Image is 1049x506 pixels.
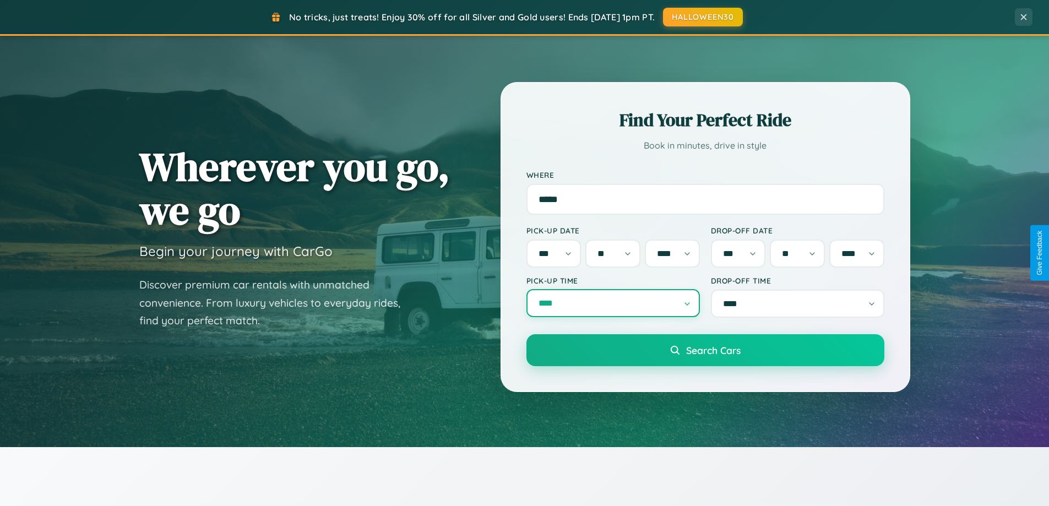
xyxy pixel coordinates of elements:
h1: Wherever you go, we go [139,145,450,232]
label: Drop-off Date [711,226,884,235]
p: Discover premium car rentals with unmatched convenience. From luxury vehicles to everyday rides, ... [139,276,415,330]
label: Where [526,170,884,179]
label: Drop-off Time [711,276,884,285]
button: HALLOWEEN30 [663,8,743,26]
label: Pick-up Time [526,276,700,285]
h2: Find Your Perfect Ride [526,108,884,132]
button: Search Cars [526,334,884,366]
span: No tricks, just treats! Enjoy 30% off for all Silver and Gold users! Ends [DATE] 1pm PT. [289,12,655,23]
div: Give Feedback [1036,231,1043,275]
h3: Begin your journey with CarGo [139,243,333,259]
label: Pick-up Date [526,226,700,235]
span: Search Cars [686,344,741,356]
p: Book in minutes, drive in style [526,138,884,154]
